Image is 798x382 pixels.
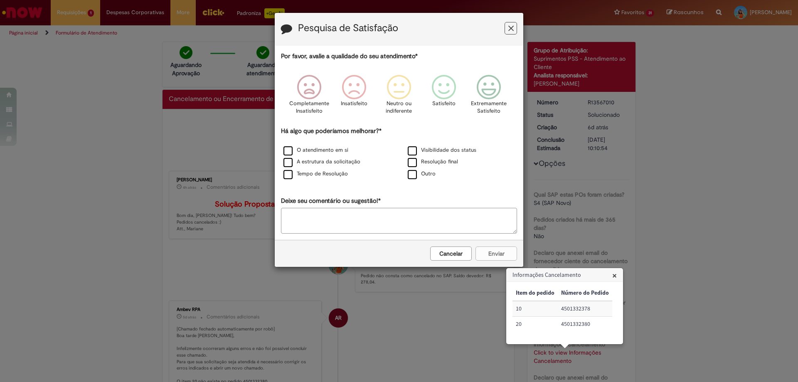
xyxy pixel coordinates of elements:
[558,286,612,301] th: Número do Pedido
[468,69,510,126] div: Extremamente Satisfeito
[281,52,418,61] label: Por favor, avalie a qualidade do seu atendimento*
[408,146,476,154] label: Visibilidade dos status
[507,269,623,282] h3: Informações Cancelamento
[430,246,472,261] button: Cancelar
[512,301,558,316] td: Item do pedido: 10
[378,69,420,126] div: Neutro ou indiferente
[558,301,612,316] td: Número do Pedido: 4501332378
[512,286,558,301] th: Item do pedido
[432,100,456,108] p: Satisfeito
[298,23,398,34] label: Pesquisa de Satisfação
[333,69,375,126] div: Insatisfeito
[281,127,517,180] div: Há algo que poderíamos melhorar?*
[558,317,612,332] td: Número do Pedido: 4501332380
[289,100,329,115] p: Completamente Insatisfeito
[423,69,465,126] div: Satisfeito
[512,317,558,332] td: Item do pedido: 20
[283,170,348,178] label: Tempo de Resolução
[408,170,436,178] label: Outro
[612,271,617,280] button: Close
[471,100,507,115] p: Extremamente Satisfeito
[384,100,414,115] p: Neutro ou indiferente
[283,146,348,154] label: O atendimento em si
[283,158,360,166] label: A estrutura da solicitação
[288,69,330,126] div: Completamente Insatisfeito
[612,270,617,281] span: ×
[408,158,458,166] label: Resolução final
[281,197,381,205] label: Deixe seu comentário ou sugestão!*
[506,268,623,345] div: Informações Cancelamento
[341,100,367,108] p: Insatisfeito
